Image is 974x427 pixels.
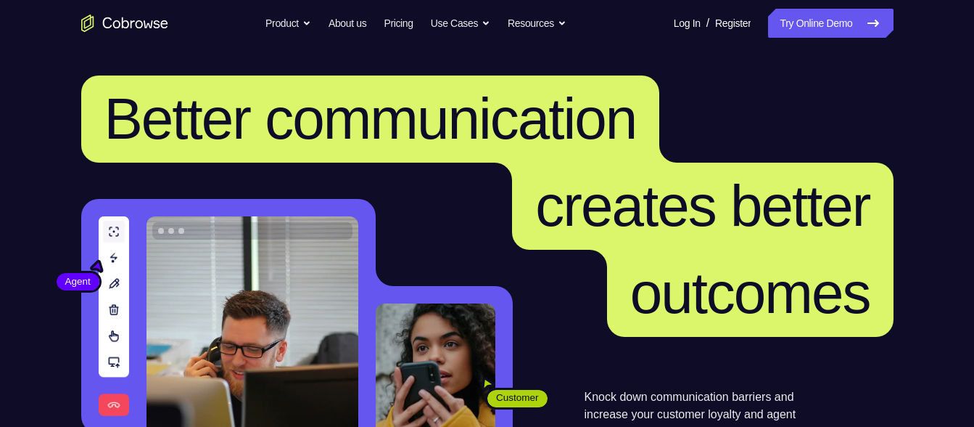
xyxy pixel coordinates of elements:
[706,15,709,32] span: /
[329,9,366,38] a: About us
[104,86,637,151] span: Better communication
[535,174,870,238] span: creates better
[384,9,413,38] a: Pricing
[674,9,701,38] a: Log In
[265,9,311,38] button: Product
[81,15,168,32] a: Go to the home page
[715,9,751,38] a: Register
[768,9,893,38] a: Try Online Demo
[431,9,490,38] button: Use Cases
[508,9,566,38] button: Resources
[630,261,870,325] span: outcomes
